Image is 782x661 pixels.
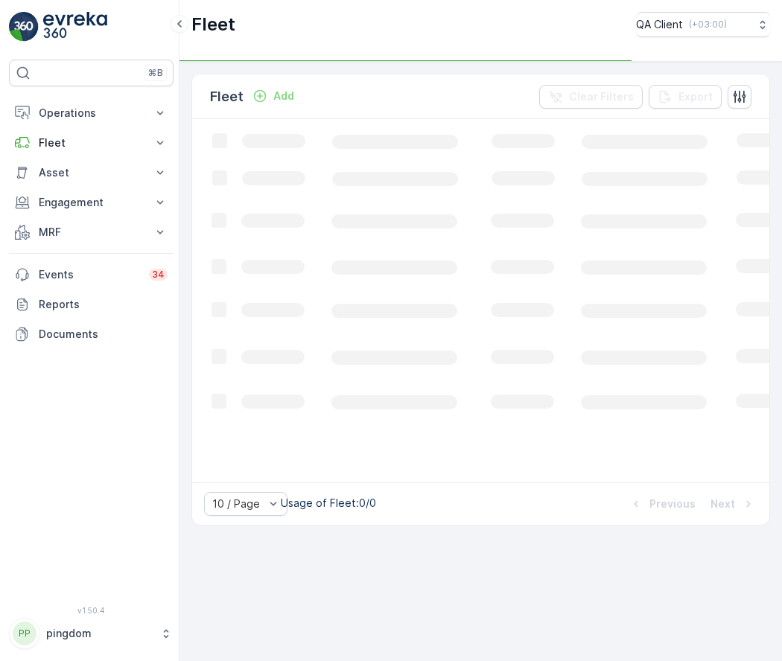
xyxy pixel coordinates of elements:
[539,85,643,109] button: Clear Filters
[9,606,174,615] span: v 1.50.4
[9,98,174,128] button: Operations
[191,13,235,36] p: Fleet
[46,626,153,641] p: pingdom
[39,135,144,150] p: Fleet
[627,495,697,513] button: Previous
[39,327,168,342] p: Documents
[39,225,144,240] p: MRF
[709,495,757,513] button: Next
[636,12,770,37] button: QA Client(+03:00)
[39,106,144,121] p: Operations
[281,496,376,511] p: Usage of Fleet : 0/0
[9,260,174,290] a: Events34
[247,87,300,105] button: Add
[39,267,140,282] p: Events
[9,618,174,649] button: PPpingdom
[9,188,174,217] button: Engagement
[689,19,727,31] p: ( +03:00 )
[9,128,174,158] button: Fleet
[9,217,174,247] button: MRF
[273,89,294,103] p: Add
[210,86,244,107] p: Fleet
[649,85,722,109] button: Export
[649,496,696,511] p: Previous
[9,158,174,188] button: Asset
[711,496,735,511] p: Next
[569,89,634,104] p: Clear Filters
[13,622,36,645] div: PP
[9,319,174,349] a: Documents
[678,89,713,104] p: Export
[39,297,168,312] p: Reports
[152,269,165,281] p: 34
[636,17,683,32] p: QA Client
[9,12,39,42] img: logo
[43,12,107,42] img: logo_light-DOdMpM7g.png
[39,195,144,210] p: Engagement
[9,290,174,319] a: Reports
[148,67,163,79] p: ⌘B
[39,165,144,180] p: Asset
